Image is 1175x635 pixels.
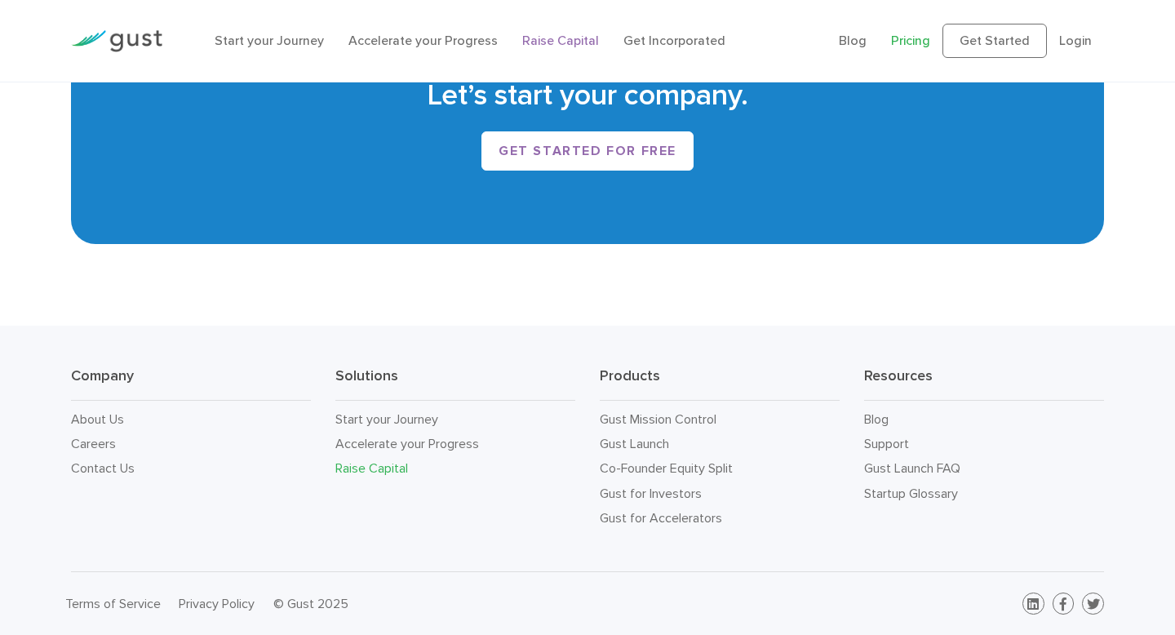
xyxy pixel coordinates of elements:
a: Gust Launch FAQ [864,460,960,476]
a: Raise Capital [522,33,599,48]
a: Accelerate your Progress [335,436,479,451]
a: Co-Founder Equity Split [600,460,733,476]
h3: Solutions [335,366,575,401]
h3: Company [71,366,311,401]
a: Blog [864,411,889,427]
a: Gust for Accelerators [600,510,722,526]
a: Startup Glossary [864,486,958,501]
div: © Gust 2025 [273,593,575,615]
a: Blog [839,33,867,48]
a: Pricing [891,33,930,48]
a: Careers [71,436,116,451]
a: Get Started [942,24,1047,58]
a: Gust for Investors [600,486,702,501]
a: Terms of Service [65,596,161,611]
a: Support [864,436,909,451]
a: Start your Journey [335,411,438,427]
a: Gust Mission Control [600,411,716,427]
img: Gust Logo [71,30,162,52]
a: Privacy Policy [179,596,255,611]
a: Accelerate your Progress [348,33,498,48]
h3: Products [600,366,840,401]
a: Get started for free [481,131,694,171]
a: Login [1059,33,1092,48]
a: Gust Launch [600,436,669,451]
h3: Resources [864,366,1104,401]
a: Start your Journey [215,33,324,48]
h2: Let’s start your company. [95,76,1080,115]
a: Contact Us [71,460,135,476]
a: Raise Capital [335,460,408,476]
a: Get Incorporated [623,33,725,48]
a: About Us [71,411,124,427]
